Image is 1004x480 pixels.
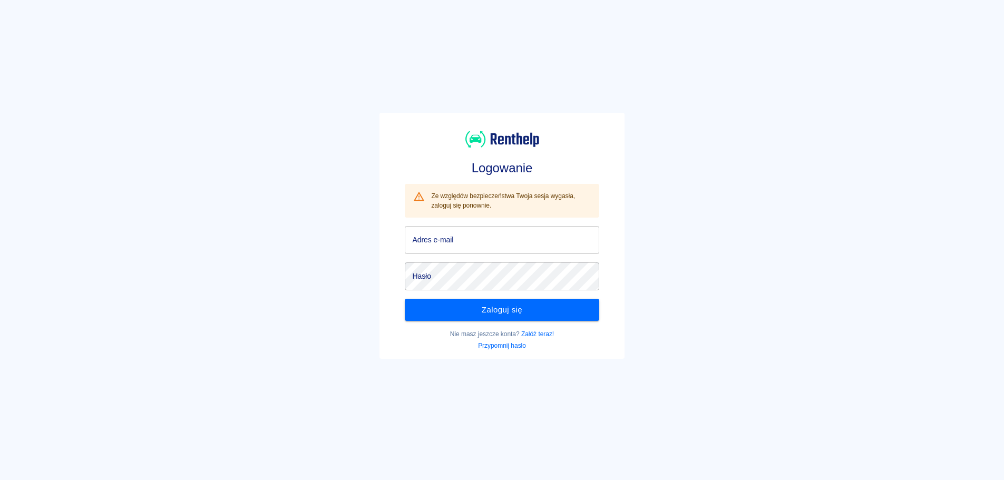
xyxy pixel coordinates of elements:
[405,161,599,175] h3: Logowanie
[478,342,526,349] a: Przypomnij hasło
[405,329,599,339] p: Nie masz jeszcze konta?
[405,299,599,321] button: Zaloguj się
[521,330,554,338] a: Załóż teraz!
[431,187,590,214] div: Ze względów bezpieczeństwa Twoja sesja wygasła, zaloguj się ponownie.
[465,130,539,149] img: Renthelp logo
